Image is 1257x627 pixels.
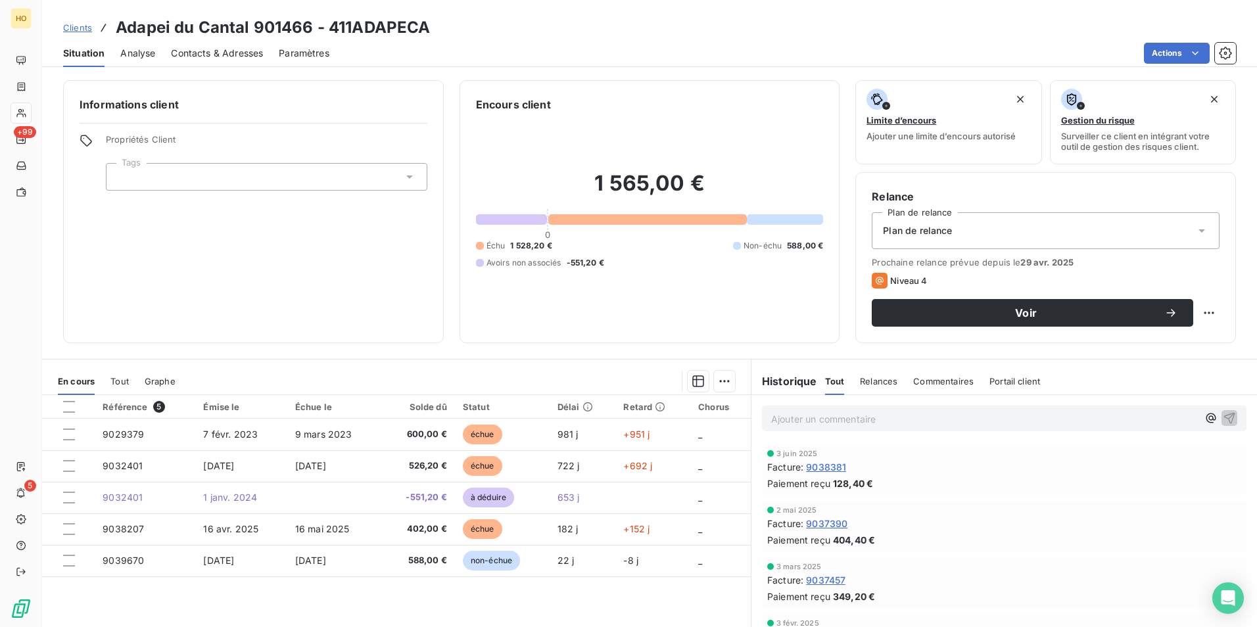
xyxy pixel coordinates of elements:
span: à déduire [463,488,514,507]
button: Gestion du risqueSurveiller ce client en intégrant votre outil de gestion des risques client. [1050,80,1236,164]
button: Actions [1144,43,1210,64]
span: Plan de relance [883,224,952,237]
span: 0 [545,229,550,240]
span: 182 j [557,523,579,534]
span: 9037457 [806,573,845,587]
button: Limite d’encoursAjouter une limite d’encours autorisé [855,80,1041,164]
div: Open Intercom Messenger [1212,582,1244,614]
span: [DATE] [295,555,326,566]
span: Portail client [989,376,1040,386]
span: Niveau 4 [890,275,927,286]
span: Échu [486,240,506,252]
span: 9039670 [103,555,144,566]
span: Non-échu [744,240,782,252]
span: Ajouter une limite d’encours autorisé [866,131,1016,141]
span: Analyse [120,47,155,60]
span: -8 j [623,555,638,566]
span: échue [463,519,502,539]
span: 600,00 € [389,428,447,441]
span: échue [463,456,502,476]
span: Voir [888,308,1164,318]
span: 3 mars 2025 [776,563,822,570]
span: Tout [110,376,129,386]
span: 9037390 [806,517,847,530]
span: Propriétés Client [106,134,427,152]
span: 9029379 [103,429,144,440]
span: 9 mars 2023 [295,429,352,440]
span: 3 juin 2025 [776,450,818,457]
div: Référence [103,401,187,413]
span: 2 mai 2025 [776,506,817,514]
span: Gestion du risque [1061,115,1135,126]
div: Émise le [203,402,279,412]
span: 9032401 [103,460,143,471]
h2: 1 565,00 € [476,170,824,210]
span: Graphe [145,376,176,386]
span: +99 [14,126,36,138]
span: Paiement reçu [767,533,830,547]
span: 526,20 € [389,459,447,473]
span: Limite d’encours [866,115,936,126]
span: Situation [63,47,105,60]
div: Statut [463,402,542,412]
span: +951 j [623,429,650,440]
span: 9038381 [806,460,846,474]
a: Clients [63,21,92,34]
span: +692 j [623,460,652,471]
span: Prochaine relance prévue depuis le [872,257,1220,267]
span: 9032401 [103,492,143,503]
span: Facture : [767,517,803,530]
span: [DATE] [295,460,326,471]
span: 588,00 € [787,240,823,252]
h6: Relance [872,189,1220,204]
span: Paiement reçu [767,476,830,490]
span: 7 févr. 2023 [203,429,258,440]
h6: Historique [751,373,817,389]
span: Paramètres [279,47,329,60]
span: -551,20 € [567,257,604,269]
div: Délai [557,402,608,412]
span: Avoirs non associés [486,257,561,269]
span: Commentaires [913,376,974,386]
span: Relances [860,376,897,386]
span: Surveiller ce client en intégrant votre outil de gestion des risques client. [1061,131,1225,152]
span: 722 j [557,460,580,471]
div: Échue le [295,402,373,412]
span: 5 [153,401,165,413]
button: Voir [872,299,1193,327]
span: _ [698,429,702,440]
span: 3 févr. 2025 [776,619,819,627]
span: 1 528,20 € [510,240,552,252]
span: 29 avr. 2025 [1020,257,1074,267]
span: 128,40 € [833,476,873,490]
span: échue [463,425,502,444]
span: 653 j [557,492,580,503]
span: +152 j [623,523,650,534]
span: _ [698,460,702,471]
div: Chorus [698,402,743,412]
span: [DATE] [203,460,234,471]
span: En cours [58,376,95,386]
input: Ajouter une valeur [117,171,128,183]
span: Facture : [767,573,803,587]
h3: Adapei du Cantal 901466 - 411ADAPECA [116,16,430,39]
span: 22 j [557,555,575,566]
span: Paiement reçu [767,590,830,603]
div: Retard [623,402,682,412]
div: Solde dû [389,402,447,412]
span: Tout [825,376,845,386]
h6: Informations client [80,97,427,112]
span: 588,00 € [389,554,447,567]
span: _ [698,523,702,534]
span: 349,20 € [833,590,875,603]
span: 1 janv. 2024 [203,492,257,503]
span: 5 [24,480,36,492]
img: Logo LeanPay [11,598,32,619]
span: Facture : [767,460,803,474]
span: 402,00 € [389,522,447,536]
span: non-échue [463,551,520,570]
span: Contacts & Adresses [171,47,263,60]
span: 404,40 € [833,533,875,547]
div: HO [11,8,32,29]
span: Clients [63,22,92,33]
